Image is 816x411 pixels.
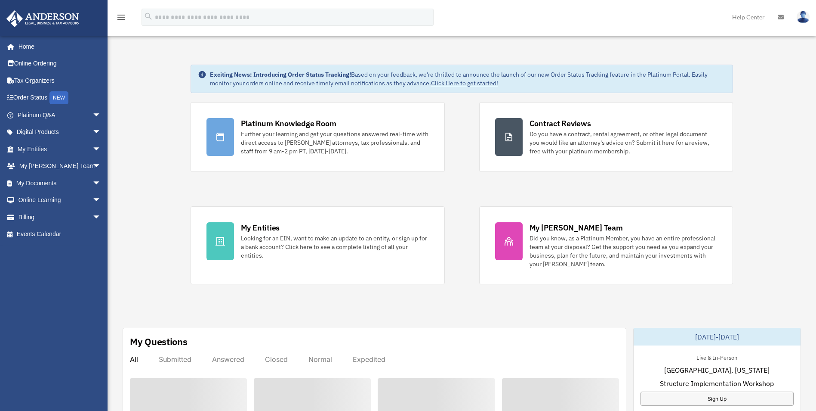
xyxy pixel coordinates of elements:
[92,209,110,226] span: arrow_drop_down
[210,70,726,87] div: Based on your feedback, we're thrilled to announce the launch of our new Order Status Tracking fe...
[431,79,498,87] a: Click Here to get started!
[241,222,280,233] div: My Entities
[6,140,114,158] a: My Entitiesarrow_drop_down
[634,328,801,346] div: [DATE]-[DATE]
[353,355,385,364] div: Expedited
[530,234,717,268] div: Did you know, as a Platinum Member, you have an entire professional team at your disposal? Get th...
[212,355,244,364] div: Answered
[6,209,114,226] a: Billingarrow_drop_down
[6,174,114,192] a: My Documentsarrow_drop_down
[6,38,110,55] a: Home
[116,15,126,22] a: menu
[210,71,351,78] strong: Exciting News: Introducing Order Status Tracking!
[265,355,288,364] div: Closed
[191,102,445,172] a: Platinum Knowledge Room Further your learning and get your questions answered real-time with dire...
[92,158,110,175] span: arrow_drop_down
[797,11,810,23] img: User Pic
[49,91,68,104] div: NEW
[241,130,429,156] div: Further your learning and get your questions answered real-time with direct access to [PERSON_NAM...
[6,89,114,107] a: Order StatusNEW
[92,106,110,124] span: arrow_drop_down
[241,118,336,129] div: Platinum Knowledge Room
[191,206,445,284] a: My Entities Looking for an EIN, want to make an update to an entity, or sign up for a bank accoun...
[116,12,126,22] i: menu
[92,124,110,141] span: arrow_drop_down
[4,10,82,27] img: Anderson Advisors Platinum Portal
[92,174,110,192] span: arrow_drop_down
[479,206,733,284] a: My [PERSON_NAME] Team Did you know, as a Platinum Member, you have an entire professional team at...
[6,124,114,141] a: Digital Productsarrow_drop_down
[6,192,114,209] a: Online Learningarrow_drop_down
[92,140,110,158] span: arrow_drop_down
[479,102,733,172] a: Contract Reviews Do you have a contract, rental agreement, or other legal document you would like...
[530,130,717,156] div: Do you have a contract, rental agreement, or other legal document you would like an attorney's ad...
[144,12,153,21] i: search
[664,365,770,375] span: [GEOGRAPHIC_DATA], [US_STATE]
[6,226,114,243] a: Events Calendar
[159,355,191,364] div: Submitted
[530,222,623,233] div: My [PERSON_NAME] Team
[308,355,332,364] div: Normal
[530,118,591,129] div: Contract Reviews
[690,352,744,361] div: Live & In-Person
[130,335,188,348] div: My Questions
[6,106,114,124] a: Platinum Q&Aarrow_drop_down
[6,72,114,89] a: Tax Organizers
[130,355,138,364] div: All
[241,234,429,260] div: Looking for an EIN, want to make an update to an entity, or sign up for a bank account? Click her...
[660,378,774,389] span: Structure Implementation Workshop
[640,392,794,406] a: Sign Up
[6,55,114,72] a: Online Ordering
[92,192,110,209] span: arrow_drop_down
[6,158,114,175] a: My [PERSON_NAME] Teamarrow_drop_down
